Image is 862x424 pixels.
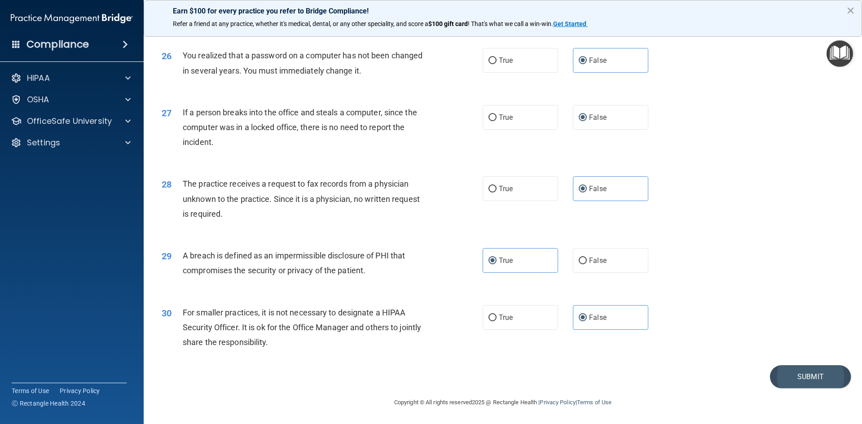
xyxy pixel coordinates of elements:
[11,137,131,148] a: Settings
[589,313,607,322] span: False
[589,184,607,193] span: False
[12,399,85,408] span: Ⓒ Rectangle Health 2024
[468,20,553,27] span: ! That's what we call a win-win.
[26,38,89,51] h4: Compliance
[339,388,667,417] div: Copyright © All rights reserved 2025 @ Rectangle Health | |
[579,114,587,121] input: False
[579,57,587,64] input: False
[540,399,575,406] a: Privacy Policy
[553,20,586,27] strong: Get Started
[27,137,60,148] p: Settings
[183,179,420,218] span: The practice receives a request to fax records from a physician unknown to the practice. Since it...
[183,108,417,147] span: If a person breaks into the office and steals a computer, since the computer was in a locked offi...
[60,386,100,395] a: Privacy Policy
[488,258,497,264] input: True
[589,256,607,265] span: False
[579,315,587,321] input: False
[499,313,513,322] span: True
[499,184,513,193] span: True
[12,386,49,395] a: Terms of Use
[488,57,497,64] input: True
[162,308,172,319] span: 30
[183,308,421,347] span: For smaller practices, it is not necessary to designate a HIPAA Security Officer. It is ok for th...
[499,56,513,65] span: True
[162,251,172,262] span: 29
[770,365,851,388] button: Submit
[27,116,112,127] p: OfficeSafe University
[162,108,172,118] span: 27
[27,73,50,83] p: HIPAA
[499,256,513,265] span: True
[27,94,49,105] p: OSHA
[589,113,607,122] span: False
[579,258,587,264] input: False
[11,116,131,127] a: OfficeSafe University
[162,179,172,190] span: 28
[11,73,131,83] a: HIPAA
[846,3,855,17] button: Close
[173,20,428,27] span: Refer a friend at any practice, whether it's medical, dental, or any other speciality, and score a
[827,40,853,67] button: Open Resource Center
[11,94,131,105] a: OSHA
[162,51,172,61] span: 26
[589,56,607,65] span: False
[577,399,611,406] a: Terms of Use
[488,186,497,192] input: True
[11,9,133,27] img: PMB logo
[183,251,405,275] span: A breach is defined as an impermissible disclosure of PHI that compromises the security or privac...
[553,20,588,27] a: Get Started
[499,113,513,122] span: True
[488,114,497,121] input: True
[428,20,468,27] strong: $100 gift card
[579,186,587,192] input: False
[488,315,497,321] input: True
[173,7,833,15] p: Earn $100 for every practice you refer to Bridge Compliance!
[183,51,422,75] span: You realized that a password on a computer has not been changed in several years. You must immedi...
